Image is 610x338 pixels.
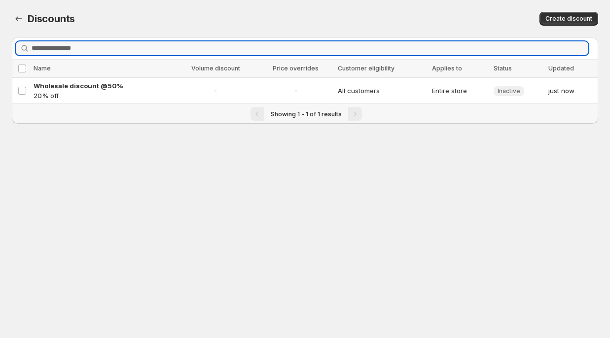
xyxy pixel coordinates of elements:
span: - [178,86,254,96]
span: Wholesale discount @50% [34,82,123,90]
span: Customer eligibility [338,65,395,72]
span: Inactive [498,87,520,95]
span: Status [494,65,512,72]
button: Create discount [539,12,598,26]
span: Volume discount [191,65,240,72]
span: Applies to [432,65,462,72]
span: Price overrides [273,65,319,72]
p: 20% off [34,91,172,101]
nav: Pagination [12,103,598,124]
span: Discounts [28,13,75,25]
span: Updated [548,65,574,72]
span: Create discount [545,15,592,23]
td: just now [545,78,598,104]
span: Showing 1 - 1 of 1 results [271,110,342,118]
span: - [260,86,332,96]
span: Name [34,65,51,72]
td: Entire store [429,78,491,104]
a: Wholesale discount @50% [34,81,172,91]
button: Back to dashboard [12,12,26,26]
td: All customers [335,78,429,104]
